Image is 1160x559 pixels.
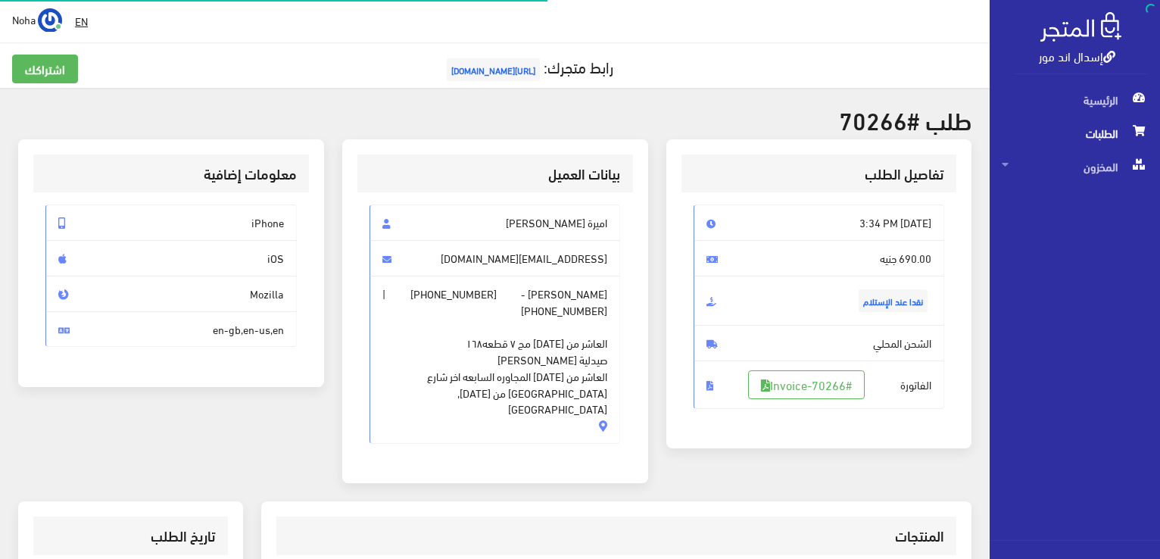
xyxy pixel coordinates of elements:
[370,240,621,276] span: [EMAIL_ADDRESS][DOMAIN_NAME]
[382,318,608,417] span: العاشر من [DATE] مج ٧ قطعه١٦٨ صيدلية [PERSON_NAME] العاشر من [DATE] المجاوره السابعه اخر شارع [GE...
[12,8,62,32] a: ... Noha
[45,311,297,348] span: en-gb,en-us,en
[694,240,945,276] span: 690.00 جنيه
[990,83,1160,117] a: الرئيسية
[1039,45,1115,67] a: إسدال اند مور
[45,205,297,241] span: iPhone
[370,205,621,241] span: اميرة [PERSON_NAME]
[1002,83,1148,117] span: الرئيسية
[45,240,297,276] span: iOS
[990,150,1160,183] a: المخزون
[12,10,36,29] span: Noha
[45,167,297,181] h3: معلومات إضافية
[410,286,497,302] span: [PHONE_NUMBER]
[1040,12,1121,42] img: .
[748,370,865,399] a: #Invoice-70266
[694,325,945,361] span: الشحن المحلي
[990,117,1160,150] a: الطلبات
[694,361,945,409] span: الفاتورة
[69,8,94,35] a: EN
[75,11,88,30] u: EN
[12,55,78,83] a: اشتراكك
[38,8,62,33] img: ...
[1002,117,1148,150] span: الطلبات
[45,529,216,543] h3: تاريخ الطلب
[447,58,540,81] span: [URL][DOMAIN_NAME]
[443,52,613,80] a: رابط متجرك:[URL][DOMAIN_NAME]
[1002,150,1148,183] span: المخزون
[521,302,607,319] span: [PHONE_NUMBER]
[694,167,945,181] h3: تفاصيل الطلب
[45,276,297,312] span: Mozilla
[859,289,928,312] span: نقدا عند الإستلام
[694,205,945,241] span: [DATE] 3:34 PM
[370,167,621,181] h3: بيانات العميل
[370,276,621,444] span: [PERSON_NAME] - |
[288,529,944,543] h3: المنتجات
[18,106,971,133] h2: طلب #70266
